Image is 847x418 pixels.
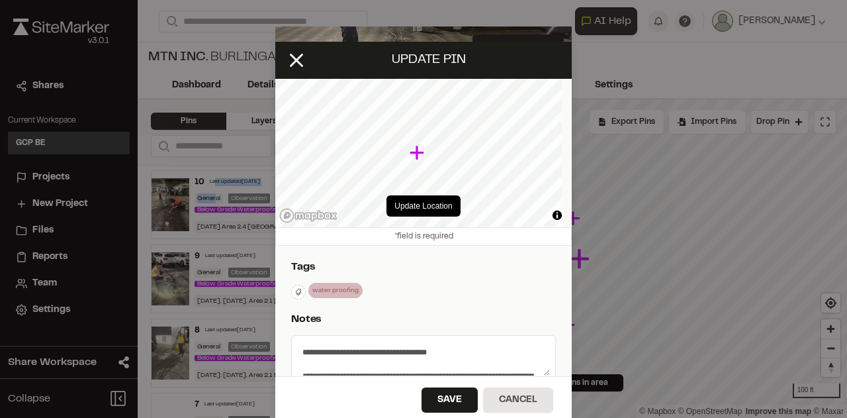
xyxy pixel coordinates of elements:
button: Cancel [483,388,553,413]
p: Tags [291,259,551,275]
div: field is required [275,227,572,246]
button: Edit Tags [291,285,306,299]
button: Save [422,388,478,413]
button: Update Location [386,195,460,217]
div: water proofing [308,283,363,298]
canvas: Map [275,79,562,227]
div: Map marker [410,144,427,162]
p: Notes [291,311,551,327]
